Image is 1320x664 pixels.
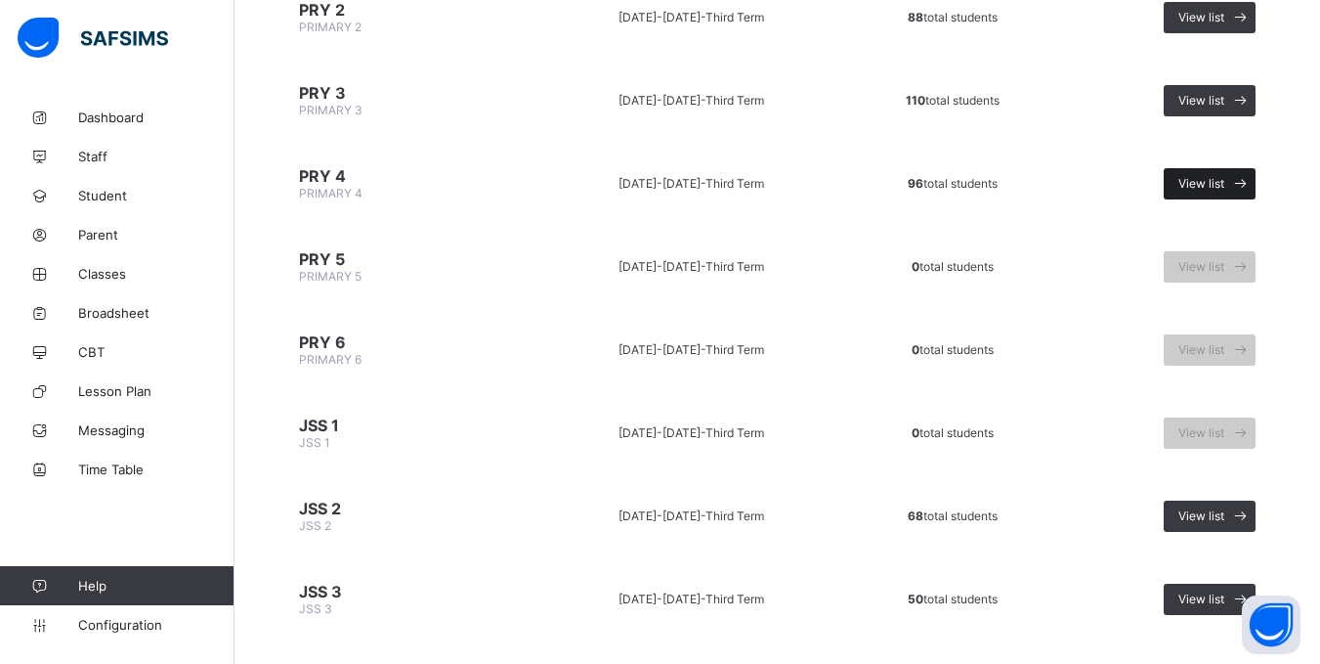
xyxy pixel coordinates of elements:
span: total students [908,10,998,24]
span: Classes [78,266,234,282]
span: [DATE]-[DATE] - [618,592,705,606]
span: total students [908,176,998,191]
span: JSS 2 [299,518,331,533]
span: Third Term [705,592,764,606]
span: total students [908,592,998,606]
span: Dashboard [78,110,234,125]
span: total students [908,509,998,523]
b: 0 [912,259,919,274]
button: Open asap [1242,596,1300,654]
span: [DATE]-[DATE] - [618,509,705,523]
span: Parent [78,227,234,243]
span: JSS 1 [299,416,512,435]
span: [DATE]-[DATE] - [618,425,705,440]
span: Third Term [705,342,764,357]
b: 96 [908,176,923,191]
span: View list [1178,342,1224,357]
span: Third Term [705,176,764,191]
span: [DATE]-[DATE] - [618,259,705,274]
span: PRIMARY 3 [299,103,362,117]
span: PRY 5 [299,249,512,269]
span: [DATE]-[DATE] - [618,93,705,108]
b: 110 [906,93,925,108]
span: Third Term [705,425,764,440]
b: 0 [912,425,919,440]
span: Third Term [705,10,764,24]
span: Lesson Plan [78,383,234,399]
span: PRY 4 [299,166,512,186]
span: View list [1178,10,1224,24]
span: PRIMARY 2 [299,20,362,34]
span: View list [1178,176,1224,191]
b: 68 [908,509,923,523]
span: [DATE]-[DATE] - [618,176,705,191]
span: [DATE]-[DATE] - [618,10,705,24]
span: Third Term [705,509,764,523]
span: Student [78,188,234,203]
span: View list [1178,93,1224,108]
b: 0 [912,342,919,357]
span: Help [78,578,234,594]
span: Staff [78,149,234,164]
span: View list [1178,592,1224,606]
span: JSS 3 [299,582,512,601]
span: PRY 3 [299,83,512,103]
span: total students [912,342,994,357]
span: Third Term [705,259,764,274]
b: 50 [908,592,923,606]
span: [DATE]-[DATE] - [618,342,705,357]
span: Messaging [78,422,234,438]
span: total students [912,425,994,440]
span: View list [1178,509,1224,523]
span: total students [906,93,1000,108]
span: PRY 6 [299,332,512,352]
span: Third Term [705,93,764,108]
span: CBT [78,344,234,360]
span: PRIMARY 4 [299,186,362,200]
img: safsims [18,18,168,59]
span: Configuration [78,617,234,633]
b: 88 [908,10,923,24]
span: JSS 3 [299,601,332,616]
span: total students [912,259,994,274]
span: Time Table [78,462,234,477]
span: JSS 1 [299,435,330,450]
span: JSS 2 [299,499,512,518]
span: View list [1178,425,1224,440]
span: View list [1178,259,1224,274]
span: PRIMARY 5 [299,269,362,284]
span: PRIMARY 6 [299,352,362,367]
span: Broadsheet [78,305,234,321]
